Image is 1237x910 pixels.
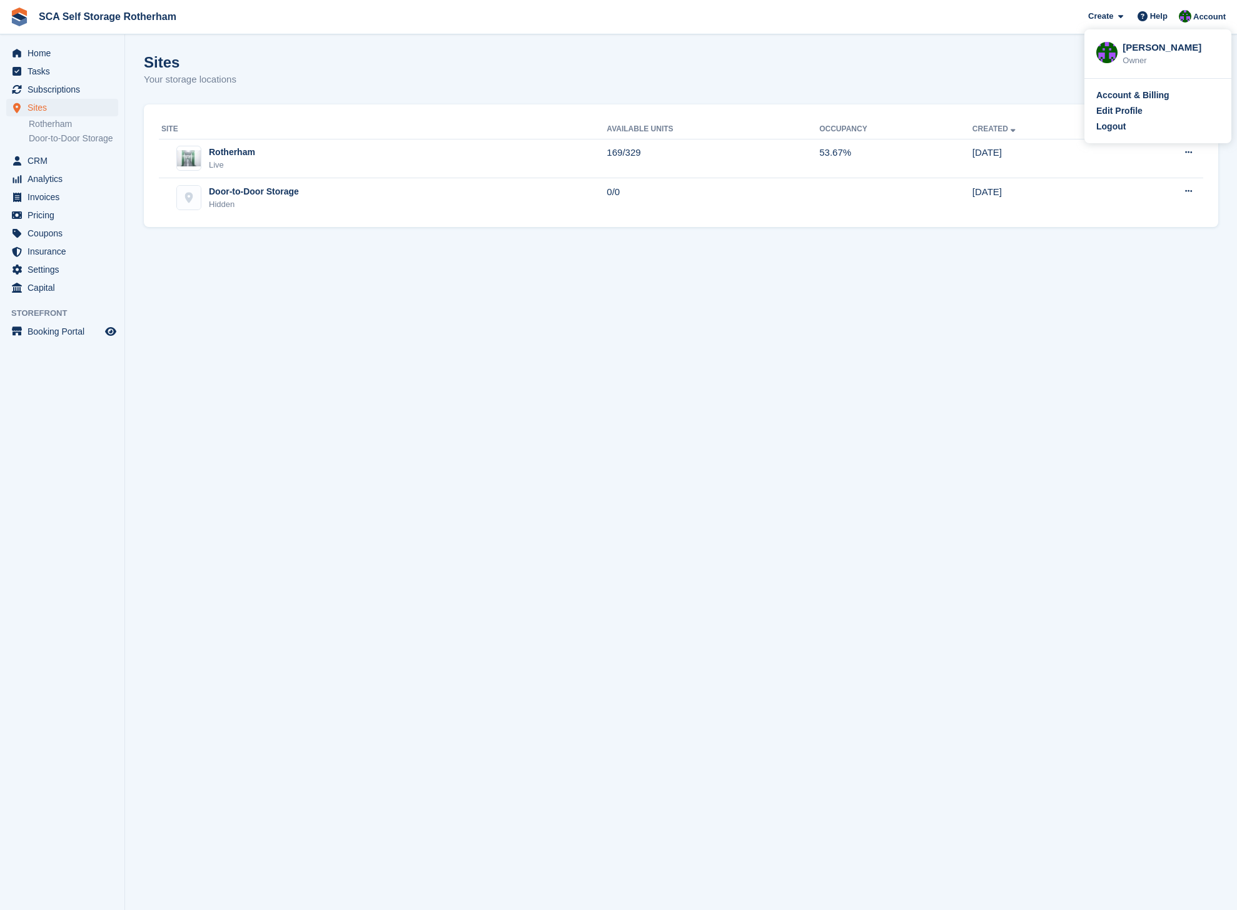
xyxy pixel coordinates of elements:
[28,243,103,260] span: Insurance
[28,323,103,340] span: Booking Portal
[34,6,181,27] a: SCA Self Storage Rotherham
[29,118,118,130] a: Rotherham
[28,206,103,224] span: Pricing
[1096,104,1219,118] a: Edit Profile
[1088,10,1113,23] span: Create
[29,133,118,144] a: Door-to-Door Storage
[28,44,103,62] span: Home
[6,206,118,224] a: menu
[28,152,103,169] span: CRM
[209,185,299,198] div: Door-to-Door Storage
[144,54,236,71] h1: Sites
[6,225,118,242] a: menu
[819,139,972,178] td: 53.67%
[1123,41,1219,52] div: [PERSON_NAME]
[6,279,118,296] a: menu
[6,63,118,80] a: menu
[103,324,118,339] a: Preview store
[209,159,255,171] div: Live
[819,119,972,139] th: Occupancy
[607,139,819,178] td: 169/329
[972,139,1119,178] td: [DATE]
[28,225,103,242] span: Coupons
[6,170,118,188] a: menu
[6,261,118,278] a: menu
[1193,11,1226,23] span: Account
[972,124,1018,133] a: Created
[607,119,819,139] th: Available Units
[1123,54,1219,67] div: Owner
[28,261,103,278] span: Settings
[6,152,118,169] a: menu
[209,146,255,159] div: Rotherham
[28,188,103,206] span: Invoices
[11,307,124,320] span: Storefront
[1096,120,1126,133] div: Logout
[6,243,118,260] a: menu
[159,119,607,139] th: Site
[28,99,103,116] span: Sites
[177,150,201,166] img: Image of Rotherham site
[10,8,29,26] img: stora-icon-8386f47178a22dfd0bd8f6a31ec36ba5ce8667c1dd55bd0f319d3a0aa187defe.svg
[177,186,201,210] img: Door-to-Door Storage site image placeholder
[1096,89,1219,102] a: Account & Billing
[6,44,118,62] a: menu
[1096,120,1219,133] a: Logout
[6,323,118,340] a: menu
[1096,104,1143,118] div: Edit Profile
[972,178,1119,217] td: [DATE]
[28,63,103,80] span: Tasks
[6,99,118,116] a: menu
[1096,42,1118,63] img: Ross Chapman
[6,188,118,206] a: menu
[28,81,103,98] span: Subscriptions
[28,170,103,188] span: Analytics
[1179,10,1191,23] img: Ross Chapman
[144,73,236,87] p: Your storage locations
[1096,89,1169,102] div: Account & Billing
[28,279,103,296] span: Capital
[1150,10,1168,23] span: Help
[6,81,118,98] a: menu
[209,198,299,211] div: Hidden
[607,178,819,217] td: 0/0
